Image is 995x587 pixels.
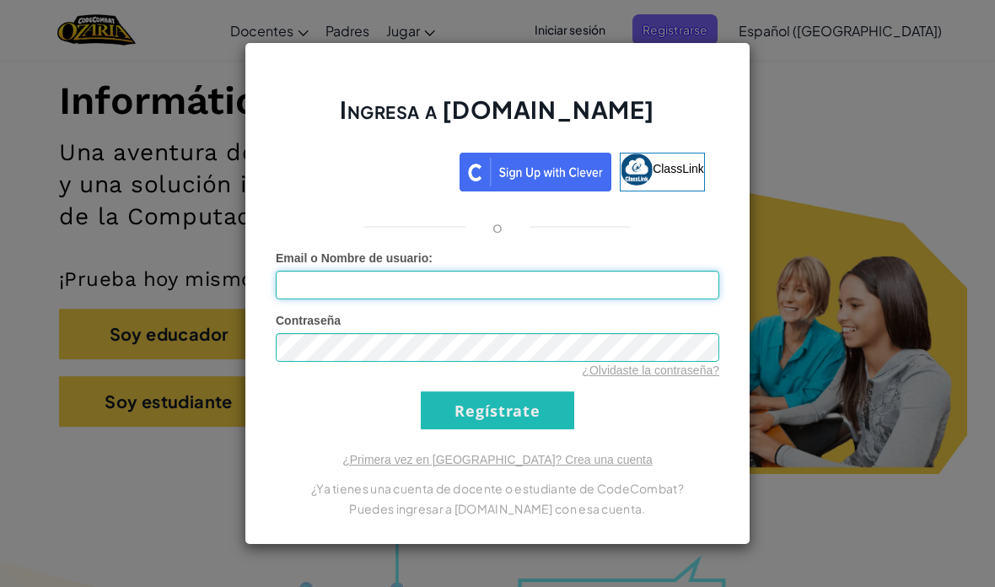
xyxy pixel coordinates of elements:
h2: Ingresa a [DOMAIN_NAME] [276,94,719,143]
p: o [492,217,503,237]
label: : [276,250,433,267]
img: classlink-logo-small.png [621,153,653,186]
iframe: Botón de Acceder con Google [282,151,460,188]
div: Acceder con Google. Se abre en una pestaña nueva [290,151,451,188]
span: Email o Nombre de usuario [276,251,428,265]
p: Puedes ingresar a [DOMAIN_NAME] con esa cuenta. [276,498,719,519]
a: ¿Olvidaste la contraseña? [582,364,719,377]
img: clever_sso_button@2x.png [460,153,611,191]
a: ¿Primera vez en [GEOGRAPHIC_DATA]? Crea una cuenta [342,453,653,466]
span: ClassLink [653,162,704,175]
p: ¿Ya tienes una cuenta de docente o estudiante de CodeCombat? [276,478,719,498]
a: Acceder con Google. Se abre en una pestaña nueva [290,153,451,191]
input: Regístrate [421,391,574,429]
span: Contraseña [276,314,341,327]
